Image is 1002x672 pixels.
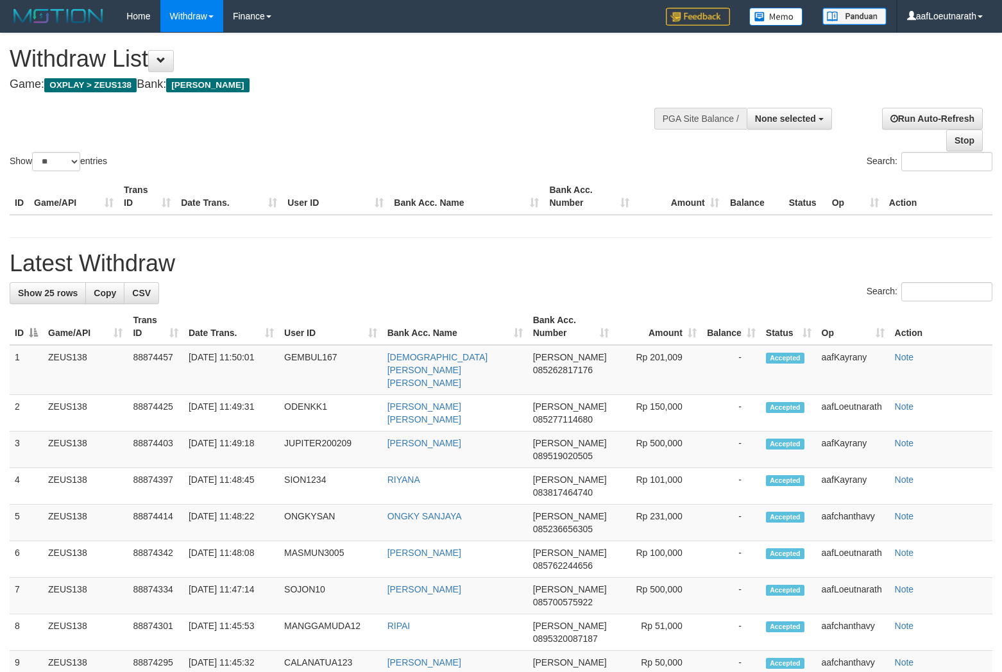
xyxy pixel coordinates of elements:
span: [PERSON_NAME] [533,657,607,668]
td: 8 [10,614,43,651]
th: Bank Acc. Number [544,178,634,215]
td: Rp 201,009 [614,345,701,395]
a: Note [895,511,914,521]
span: [PERSON_NAME] [533,401,607,412]
td: 88874457 [128,345,183,395]
a: Copy [85,282,124,304]
td: SOJON10 [279,578,382,614]
label: Search: [867,152,992,171]
span: Copy 085236656305 to clipboard [533,524,593,534]
td: - [702,395,761,432]
td: ZEUS138 [43,432,128,468]
td: GEMBUL167 [279,345,382,395]
span: [PERSON_NAME] [533,621,607,631]
th: Amount [634,178,724,215]
span: [PERSON_NAME] [533,475,607,485]
td: MANGGAMUDA12 [279,614,382,651]
a: RIYANA [387,475,420,485]
span: Copy 085277114680 to clipboard [533,414,593,424]
td: Rp 100,000 [614,541,701,578]
th: Amount: activate to sort column ascending [614,308,701,345]
a: [PERSON_NAME] [387,548,461,558]
td: ZEUS138 [43,614,128,651]
a: Note [895,657,914,668]
a: [DEMOGRAPHIC_DATA][PERSON_NAME] [PERSON_NAME] [387,352,488,388]
th: Game/API [29,178,119,215]
td: Rp 101,000 [614,468,701,505]
a: [PERSON_NAME] [PERSON_NAME] [387,401,461,424]
span: CSV [132,288,151,298]
td: aafKayrany [817,345,890,395]
a: Note [895,438,914,448]
td: SION1234 [279,468,382,505]
a: RIPAI [387,621,411,631]
td: 88874342 [128,541,183,578]
td: ZEUS138 [43,578,128,614]
img: Button%20Memo.svg [749,8,803,26]
a: [PERSON_NAME] [387,438,461,448]
td: - [702,345,761,395]
span: OXPLAY > ZEUS138 [44,78,137,92]
td: 5 [10,505,43,541]
td: 4 [10,468,43,505]
th: Action [884,178,992,215]
td: 88874414 [128,505,183,541]
th: Status [784,178,827,215]
button: None selected [747,108,832,130]
img: MOTION_logo.png [10,6,107,26]
td: [DATE] 11:49:31 [183,395,279,432]
span: [PERSON_NAME] [533,438,607,448]
div: PGA Site Balance / [654,108,747,130]
td: 88874301 [128,614,183,651]
th: Date Trans.: activate to sort column ascending [183,308,279,345]
span: Accepted [766,402,804,413]
span: None selected [755,113,816,124]
th: Balance [724,178,784,215]
span: [PERSON_NAME] [533,352,607,362]
td: aafchanthavy [817,614,890,651]
a: [PERSON_NAME] [387,657,461,668]
a: CSV [124,282,159,304]
td: [DATE] 11:49:18 [183,432,279,468]
h1: Withdraw List [10,46,655,72]
span: Accepted [766,548,804,559]
a: ONGKY SANJAYA [387,511,462,521]
th: Bank Acc. Number: activate to sort column ascending [528,308,615,345]
th: Balance: activate to sort column ascending [702,308,761,345]
span: [PERSON_NAME] [166,78,249,92]
input: Search: [901,152,992,171]
td: aafKayrany [817,432,890,468]
span: Copy 089519020505 to clipboard [533,451,593,461]
td: ZEUS138 [43,505,128,541]
th: User ID [282,178,389,215]
span: Accepted [766,585,804,596]
td: - [702,614,761,651]
th: Op: activate to sort column ascending [817,308,890,345]
a: Note [895,548,914,558]
td: ZEUS138 [43,468,128,505]
th: User ID: activate to sort column ascending [279,308,382,345]
span: Accepted [766,439,804,449]
th: ID: activate to sort column descending [10,308,43,345]
span: Copy 083817464740 to clipboard [533,487,593,498]
td: 3 [10,432,43,468]
td: - [702,468,761,505]
td: [DATE] 11:48:22 [183,505,279,541]
td: 88874403 [128,432,183,468]
td: Rp 51,000 [614,614,701,651]
td: 88874334 [128,578,183,614]
a: Note [895,475,914,485]
td: - [702,578,761,614]
td: [DATE] 11:47:14 [183,578,279,614]
a: Stop [946,130,983,151]
span: Accepted [766,353,804,364]
span: [PERSON_NAME] [533,584,607,594]
th: Status: activate to sort column ascending [761,308,817,345]
td: ZEUS138 [43,541,128,578]
th: Date Trans. [176,178,282,215]
td: Rp 231,000 [614,505,701,541]
a: Note [895,401,914,412]
td: [DATE] 11:48:45 [183,468,279,505]
h1: Latest Withdraw [10,251,992,276]
a: Show 25 rows [10,282,86,304]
